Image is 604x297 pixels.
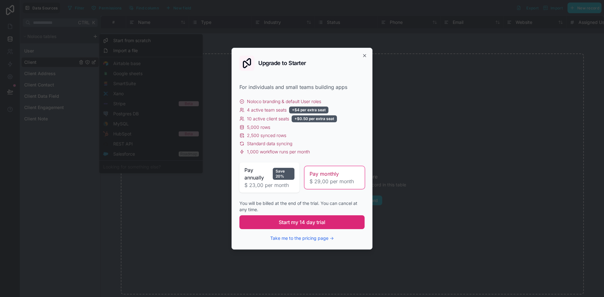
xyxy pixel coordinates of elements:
span: $ 23,00 per month [244,181,294,189]
span: $ 29,00 per month [310,178,360,185]
span: 5,000 rows [247,124,270,130]
span: Standard data syncing [247,140,292,147]
span: 4 active team seats [247,107,287,113]
span: Noloco branding & default User roles [247,98,321,105]
span: 10 active client seats [247,116,289,122]
span: Pay annually [244,166,270,181]
div: +$0.50 per extra seat [292,115,337,122]
div: For individuals and small teams building apps [239,83,365,91]
button: Take me to the pricing page → [270,235,334,241]
span: Pay monthly [310,170,339,178]
span: 2,500 synced rows [247,132,286,139]
div: You will be billed at the end of the trial. You can cancel at any time. [239,200,365,213]
div: +$4 per extra seat [289,107,328,113]
div: Save 20% [273,168,294,180]
button: Start my 14 day trial [239,215,365,229]
span: Start my 14 day trial [279,218,325,226]
h2: Upgrade to Starter [258,60,306,66]
span: 1,000 workflow runs per month [247,149,310,155]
